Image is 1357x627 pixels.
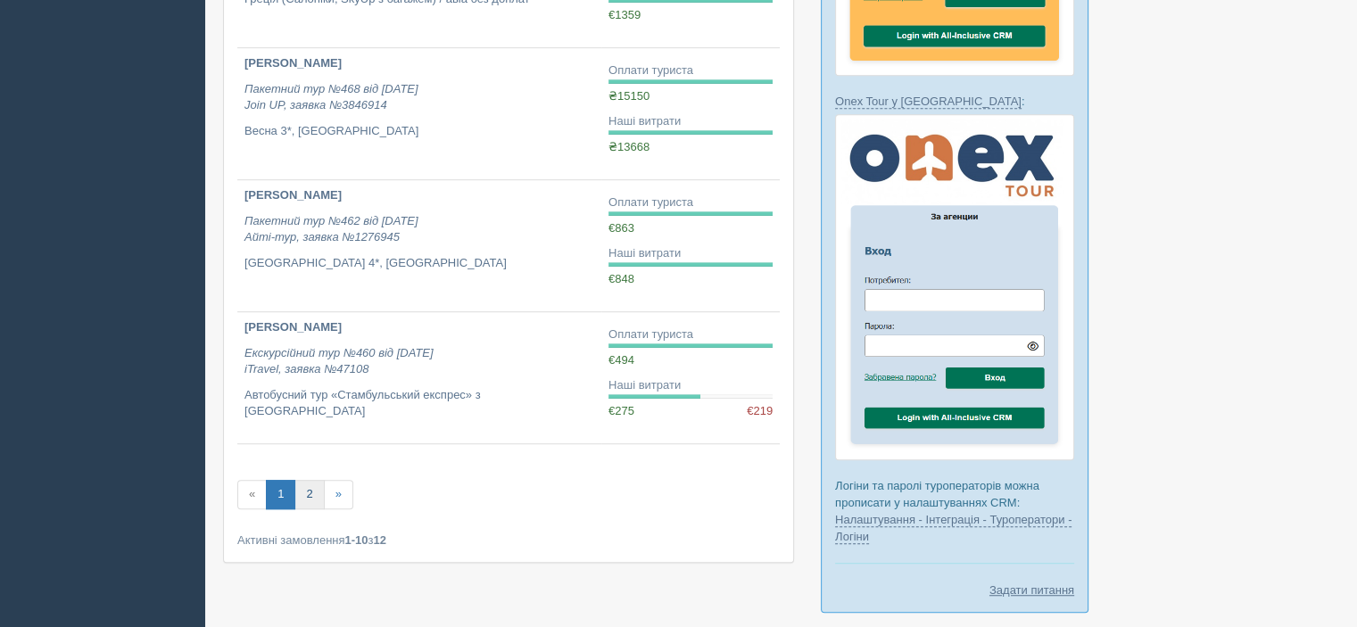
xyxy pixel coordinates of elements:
[324,480,353,509] a: »
[374,533,386,547] b: 12
[244,188,342,202] b: [PERSON_NAME]
[608,272,634,285] span: €848
[608,62,773,79] div: Оплати туриста
[244,255,594,272] p: [GEOGRAPHIC_DATA] 4*, [GEOGRAPHIC_DATA]
[244,82,418,112] i: Пакетний тур №468 від [DATE] Join UP, заявка №3846914
[244,123,594,140] p: Весна 3*, [GEOGRAPHIC_DATA]
[608,326,773,343] div: Оплати туриста
[835,114,1074,460] img: onex-tour-%D0%BB%D0%BE%D0%B3%D0%B8%D0%BD-%D1%87%D0%B5%D1%80%D0%B5%D0%B7-%D1%81%D1%80%D0%BC-%D0%B4...
[608,113,773,130] div: Наші витрати
[237,180,601,311] a: [PERSON_NAME] Пакетний тур №462 від [DATE]Айті-тур, заявка №1276945 [GEOGRAPHIC_DATA] 4*, [GEOGRA...
[608,245,773,262] div: Наші витрати
[244,56,342,70] b: [PERSON_NAME]
[835,95,1022,109] a: Onex Tour у [GEOGRAPHIC_DATA]
[244,320,342,334] b: [PERSON_NAME]
[608,194,773,211] div: Оплати туриста
[244,346,434,376] i: Екскурсійний тур №460 від [DATE] iTravel, заявка №47108
[608,140,650,153] span: ₴13668
[237,312,601,443] a: [PERSON_NAME] Екскурсійний тур №460 від [DATE]iTravel, заявка №47108 Автобусний тур «Стамбульськи...
[244,387,594,420] p: Автобусний тур «Стамбульський експрес» з [GEOGRAPHIC_DATA]
[266,480,295,509] a: 1
[835,93,1074,110] p: :
[294,480,324,509] a: 2
[608,89,650,103] span: ₴15150
[747,403,773,420] span: €219
[244,214,418,244] i: Пакетний тур №462 від [DATE] Айті-тур, заявка №1276945
[608,8,641,21] span: €1359
[237,532,780,549] div: Активні замовлення з
[608,221,634,235] span: €863
[608,377,773,394] div: Наші витрати
[608,404,634,417] span: €275
[835,513,1072,544] a: Налаштування - Інтеграція - Туроператори - Логіни
[237,48,601,179] a: [PERSON_NAME] Пакетний тур №468 від [DATE]Join UP, заявка №3846914 Весна 3*, [GEOGRAPHIC_DATA]
[345,533,368,547] b: 1-10
[989,582,1074,598] a: Задати питання
[237,480,267,509] span: «
[608,353,634,367] span: €494
[835,477,1074,545] p: Логіни та паролі туроператорів можна прописати у налаштуваннях CRM:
